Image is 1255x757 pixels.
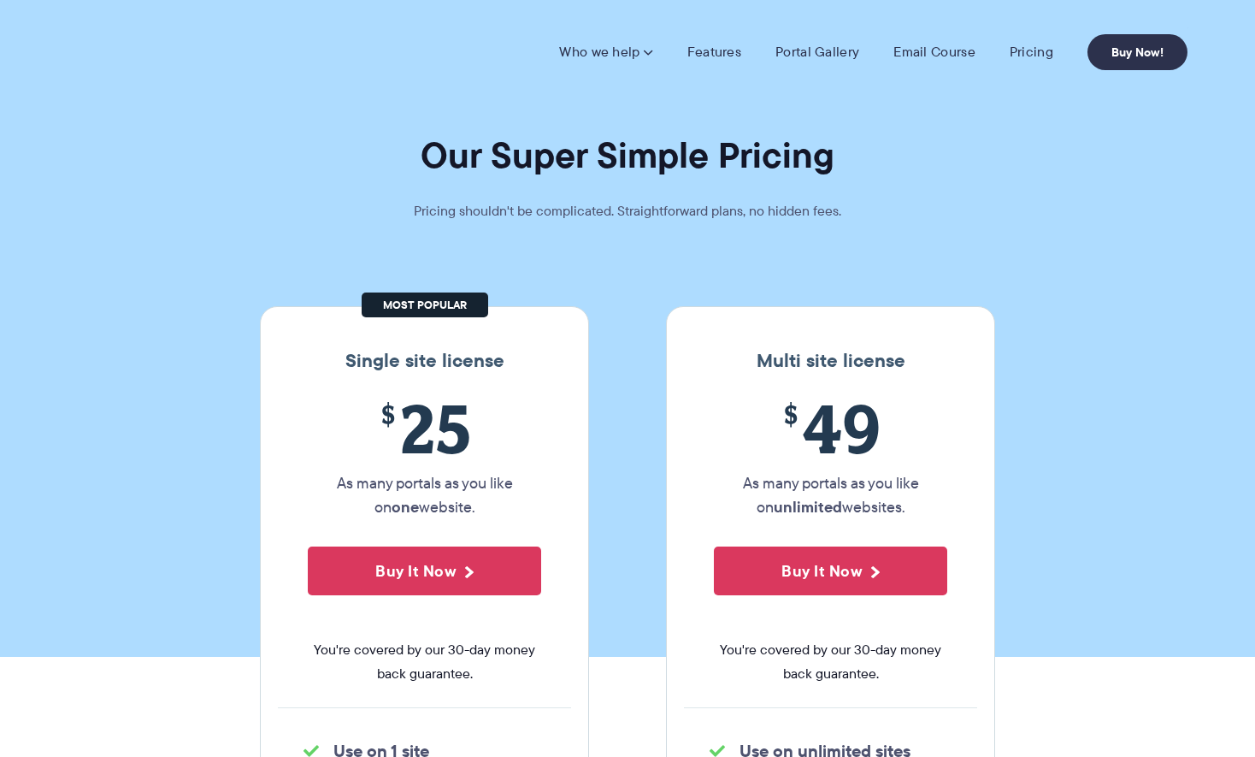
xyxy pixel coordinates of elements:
a: Features [687,44,741,61]
strong: unlimited [774,495,842,518]
span: You're covered by our 30-day money back guarantee. [714,638,947,686]
p: As many portals as you like on website. [308,471,541,519]
strong: one [392,495,419,518]
button: Buy It Now [308,547,541,595]
span: 49 [714,389,947,467]
a: Who we help [559,44,652,61]
p: As many portals as you like on websites. [714,471,947,519]
span: You're covered by our 30-day money back guarantee. [308,638,541,686]
button: Buy It Now [714,547,947,595]
a: Pricing [1010,44,1053,61]
h3: Multi site license [684,350,977,372]
p: Pricing shouldn't be complicated. Straightforward plans, no hidden fees. [371,199,884,223]
a: Portal Gallery [775,44,859,61]
a: Buy Now! [1087,34,1187,70]
h3: Single site license [278,350,571,372]
a: Email Course [893,44,975,61]
span: 25 [308,389,541,467]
